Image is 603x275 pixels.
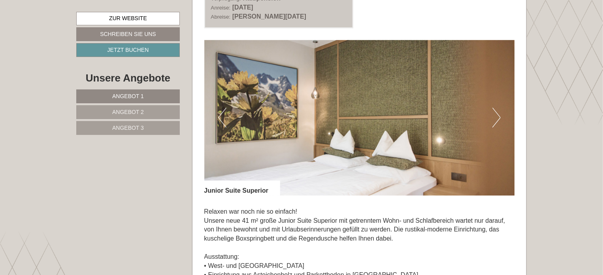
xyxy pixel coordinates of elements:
div: Junior Suite Superior [204,180,281,195]
b: [PERSON_NAME][DATE] [232,13,306,20]
a: Jetzt buchen [76,43,180,57]
span: Angebot 1 [112,93,144,99]
small: Anreise: [211,5,231,11]
div: Unsere Angebote [76,71,180,85]
span: Angebot 3 [112,125,144,131]
a: Schreiben Sie uns [76,27,180,41]
small: Abreise: [211,14,231,20]
img: image [204,40,515,195]
a: Zur Website [76,12,180,25]
button: Previous [218,108,226,127]
button: Next [492,108,501,127]
span: Angebot 2 [112,109,144,115]
b: [DATE] [232,4,253,11]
